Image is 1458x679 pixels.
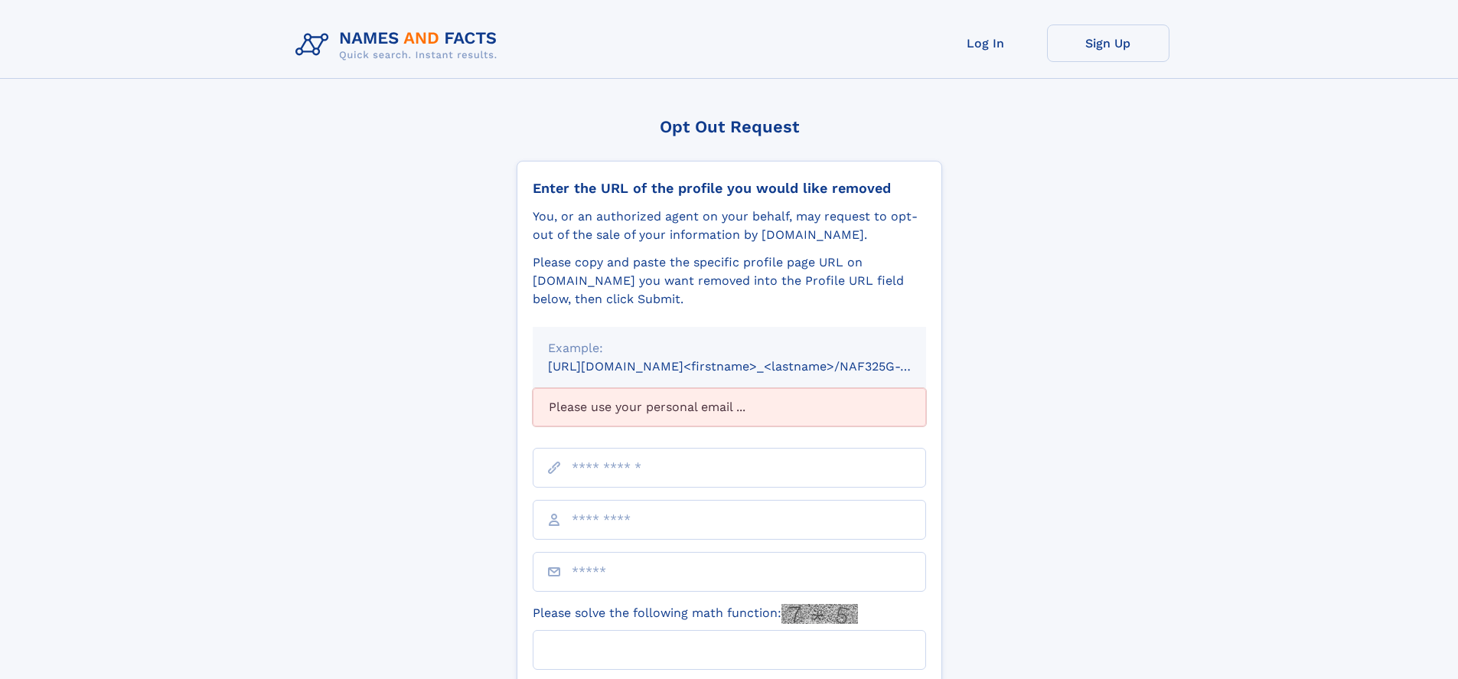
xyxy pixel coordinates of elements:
div: You, or an authorized agent on your behalf, may request to opt-out of the sale of your informatio... [533,207,926,244]
div: Please copy and paste the specific profile page URL on [DOMAIN_NAME] you want removed into the Pr... [533,253,926,308]
a: Sign Up [1047,24,1169,62]
div: Example: [548,339,911,357]
a: Log In [925,24,1047,62]
div: Enter the URL of the profile you would like removed [533,180,926,197]
small: [URL][DOMAIN_NAME]<firstname>_<lastname>/NAF325G-xxxxxxxx [548,359,955,374]
label: Please solve the following math function: [533,604,858,624]
div: Please use your personal email ... [533,388,926,426]
img: Logo Names and Facts [289,24,510,66]
div: Opt Out Request [517,117,942,136]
